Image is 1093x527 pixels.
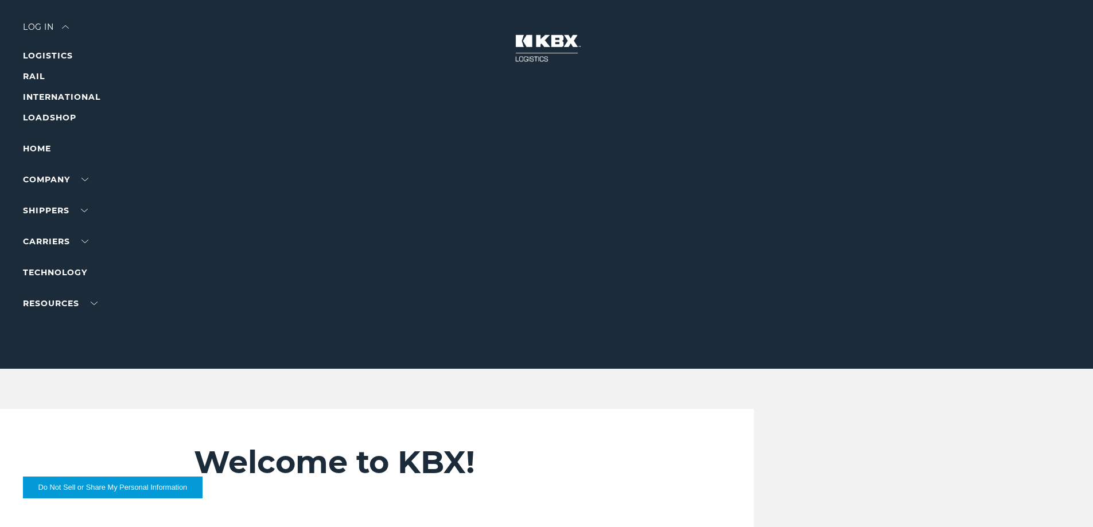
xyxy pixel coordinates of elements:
a: LOGISTICS [23,50,73,61]
a: SHIPPERS [23,205,88,216]
a: Company [23,174,88,185]
div: Log in [23,23,69,40]
img: kbx logo [504,23,590,73]
a: Carriers [23,236,88,247]
img: arrow [62,25,69,29]
a: RAIL [23,71,45,81]
a: Home [23,143,51,154]
a: Technology [23,267,87,278]
iframe: Chat Widget [1036,472,1093,527]
h2: Welcome to KBX! [194,443,686,481]
button: Do Not Sell or Share My Personal Information [23,477,203,498]
a: RESOURCES [23,298,98,309]
a: INTERNATIONAL [23,92,100,102]
a: LOADSHOP [23,112,76,123]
